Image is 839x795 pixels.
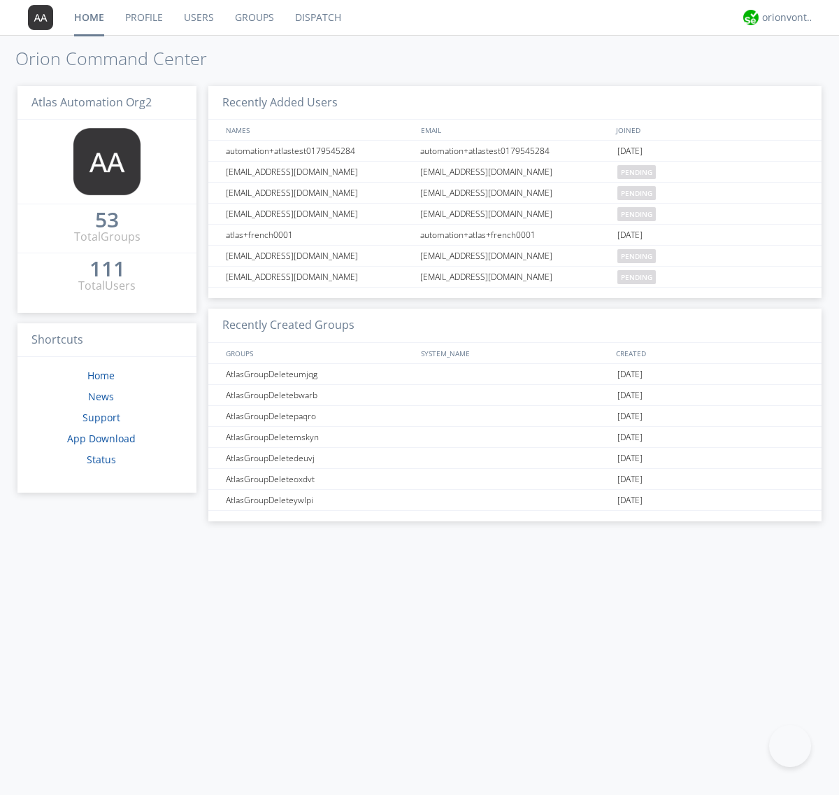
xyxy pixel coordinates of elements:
div: [EMAIL_ADDRESS][DOMAIN_NAME] [417,162,614,182]
div: AtlasGroupDeletemskyn [222,427,416,447]
img: 373638.png [28,5,53,30]
div: Total Groups [74,229,141,245]
a: AtlasGroupDeletemskyn[DATE] [208,427,822,448]
iframe: Toggle Customer Support [769,725,811,767]
div: [EMAIL_ADDRESS][DOMAIN_NAME] [222,267,416,287]
a: [EMAIL_ADDRESS][DOMAIN_NAME][EMAIL_ADDRESS][DOMAIN_NAME]pending [208,267,822,288]
span: [DATE] [617,364,643,385]
span: [DATE] [617,141,643,162]
div: NAMES [222,120,414,140]
a: [EMAIL_ADDRESS][DOMAIN_NAME][EMAIL_ADDRESS][DOMAIN_NAME]pending [208,162,822,183]
div: AtlasGroupDeletebwarb [222,385,416,405]
div: JOINED [612,120,808,140]
span: [DATE] [617,406,643,427]
a: atlas+french0001automation+atlas+french0001[DATE] [208,225,822,246]
div: 53 [95,213,119,227]
div: GROUPS [222,343,414,363]
img: 29d36aed6fa347d5a1537e7736e6aa13 [743,10,759,25]
span: [DATE] [617,427,643,448]
a: App Download [67,432,136,445]
div: EMAIL [417,120,612,140]
div: AtlasGroupDeleteumjqg [222,364,416,384]
span: [DATE] [617,469,643,490]
div: [EMAIL_ADDRESS][DOMAIN_NAME] [222,183,416,203]
div: automation+atlastest0179545284 [417,141,614,161]
div: automation+atlas+french0001 [417,225,614,245]
a: 111 [89,262,125,278]
a: Support [83,411,120,424]
div: orionvontas+atlas+automation+org2 [762,10,815,24]
h3: Recently Created Groups [208,309,822,343]
img: 373638.png [73,128,141,195]
div: 111 [89,262,125,276]
span: pending [617,165,656,179]
span: [DATE] [617,448,643,469]
span: pending [617,186,656,200]
div: [EMAIL_ADDRESS][DOMAIN_NAME] [417,183,614,203]
div: SYSTEM_NAME [417,343,612,363]
div: [EMAIL_ADDRESS][DOMAIN_NAME] [417,246,614,266]
a: [EMAIL_ADDRESS][DOMAIN_NAME][EMAIL_ADDRESS][DOMAIN_NAME]pending [208,246,822,267]
span: [DATE] [617,490,643,511]
div: [EMAIL_ADDRESS][DOMAIN_NAME] [222,162,416,182]
a: AtlasGroupDeleteumjqg[DATE] [208,364,822,385]
a: automation+atlastest0179545284automation+atlastest0179545284[DATE] [208,141,822,162]
div: AtlasGroupDeleteoxdvt [222,469,416,489]
a: Home [87,369,115,382]
a: Status [87,453,116,466]
div: [EMAIL_ADDRESS][DOMAIN_NAME] [222,204,416,224]
span: pending [617,270,656,284]
a: News [88,390,114,403]
a: [EMAIL_ADDRESS][DOMAIN_NAME][EMAIL_ADDRESS][DOMAIN_NAME]pending [208,204,822,225]
h3: Recently Added Users [208,86,822,120]
div: [EMAIL_ADDRESS][DOMAIN_NAME] [222,246,416,266]
a: AtlasGroupDeleteoxdvt[DATE] [208,469,822,490]
a: 53 [95,213,119,229]
div: AtlasGroupDeleteywlpi [222,490,416,510]
span: pending [617,207,656,221]
a: AtlasGroupDeletepaqro[DATE] [208,406,822,427]
div: [EMAIL_ADDRESS][DOMAIN_NAME] [417,204,614,224]
span: [DATE] [617,225,643,246]
div: AtlasGroupDeletepaqro [222,406,416,426]
div: automation+atlastest0179545284 [222,141,416,161]
a: AtlasGroupDeletedeuvj[DATE] [208,448,822,469]
a: [EMAIL_ADDRESS][DOMAIN_NAME][EMAIL_ADDRESS][DOMAIN_NAME]pending [208,183,822,204]
div: atlas+french0001 [222,225,416,245]
span: [DATE] [617,385,643,406]
a: AtlasGroupDeletebwarb[DATE] [208,385,822,406]
span: Atlas Automation Org2 [31,94,152,110]
h3: Shortcuts [17,323,196,358]
a: AtlasGroupDeleteywlpi[DATE] [208,490,822,511]
div: Total Users [78,278,136,294]
div: AtlasGroupDeletedeuvj [222,448,416,468]
span: pending [617,249,656,263]
div: CREATED [612,343,808,363]
div: [EMAIL_ADDRESS][DOMAIN_NAME] [417,267,614,287]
